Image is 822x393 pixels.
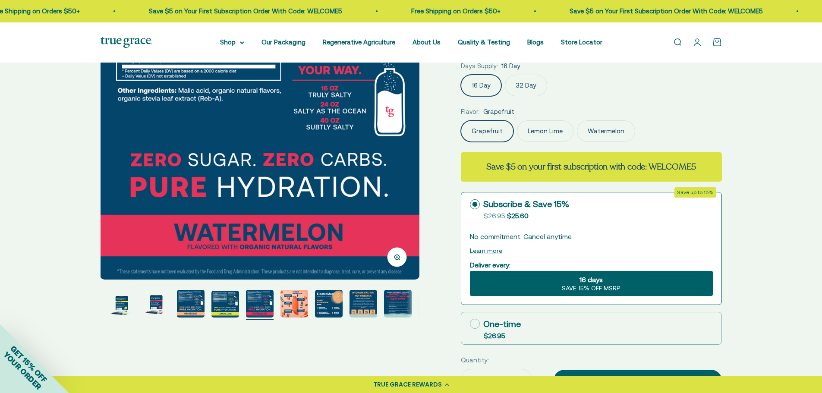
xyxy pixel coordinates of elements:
[458,38,510,46] a: Quality & Testing
[384,290,412,320] button: Go to item 10
[384,290,412,318] img: ElectroMag™
[571,375,705,386] div: Add to cart
[315,290,343,318] img: Rapid Hydration For: - Exercise endurance* - Stress support* - Electrolyte replenishment* - Muscl...
[108,290,135,320] button: Go to item 2
[108,290,135,318] img: ElectroMag™
[211,291,239,320] button: Go to item 5
[419,297,446,320] button: Go to item 11
[461,355,489,365] label: Quantity:
[561,38,602,46] a: Store Locator
[177,290,205,320] button: Go to item 4
[501,61,520,71] span: 16 Day
[177,290,205,318] img: 750 mg sodium for fluid balance and cellular communication.* 250 mg potassium supports blood pres...
[350,290,377,318] img: Everyone needs true hydration. From your extreme athletes to you weekend warriors, ElectroMag giv...
[246,290,274,320] button: Go to item 6
[486,161,696,173] strong: Save $5 on your first subscription with code: WELCOME5
[527,38,544,46] a: Blogs
[461,107,480,117] legend: Flavor:
[142,290,170,318] img: ElectroMag™
[413,38,441,46] a: About Us
[461,61,498,71] legend: Days Supply:
[9,344,49,384] span: GET 15% OFF
[499,6,692,16] p: Save $5 on Your First Subscription Order With Code: WELCOME5
[211,291,239,318] img: ElectroMag™
[461,369,486,390] button: Decrease quantity
[350,290,377,320] button: Go to item 9
[340,7,430,15] a: Free Shipping on Orders $50+
[373,380,442,389] div: TRUE GRACE REWARDS
[507,369,532,390] button: Increase quantity
[315,290,343,320] button: Go to item 8
[261,38,305,46] a: Our Packaging
[220,37,244,47] summary: Shop
[280,290,308,318] img: Magnesium for heart health and stress support* Chloride to support pH balance and oxygen flow* So...
[483,107,514,117] span: Grapefruit
[2,350,43,391] span: YOUR ORDER
[78,6,271,16] p: Save $5 on Your First Subscription Order With Code: WELCOME5
[280,290,308,320] button: Go to item 7
[323,38,395,46] a: Regenerative Agriculture
[554,370,722,391] button: Add to cart
[246,290,274,318] img: ElectroMag™
[142,290,170,320] button: Go to item 3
